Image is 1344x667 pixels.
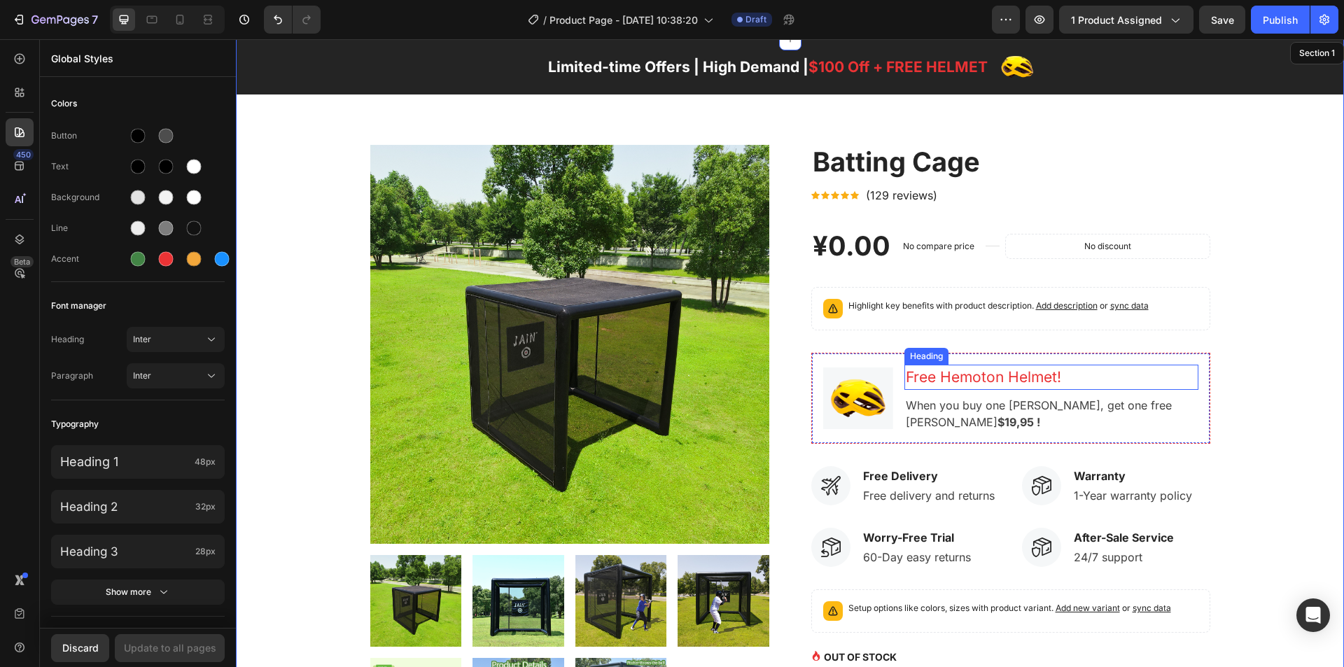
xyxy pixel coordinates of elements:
p: Free Delivery [627,428,759,445]
button: Save [1199,6,1245,34]
div: Update to all pages [124,640,216,655]
img: Alt Image [786,427,825,466]
div: Line [51,222,127,234]
span: sync data [897,563,935,574]
p: Worry-Free Trial [627,490,735,507]
button: Inter [127,327,225,352]
div: Show more [106,585,171,599]
span: Add new variant [820,563,884,574]
p: 7 [92,11,98,28]
div: Beta [10,256,34,267]
p: Setup options like colors, sizes with product variant. [612,562,935,576]
span: 48px [195,456,216,468]
div: Open Intercom Messenger [1296,598,1330,632]
div: Button [51,129,127,142]
h2: Batting Cage [575,106,974,141]
span: 32px [195,500,216,513]
p: Warranty [838,428,956,445]
p: Heading 2 [60,499,190,514]
div: Text [51,160,127,173]
strong: $19,95 ! [762,376,804,390]
button: Show more [51,580,225,605]
div: Background [51,191,127,204]
p: Heading 3 [60,544,190,559]
p: No discount [848,201,895,213]
span: Save [1211,14,1234,26]
span: Font manager [51,297,106,314]
p: Free delivery and returns [627,448,759,465]
span: Paragraph [51,370,127,382]
span: / [543,13,547,27]
div: 450 [13,149,34,160]
p: Heading 1 [60,454,189,470]
span: Draft [745,13,766,26]
p: No compare price [667,203,738,211]
p: OUT OF STOCK [588,610,661,625]
p: When you buy one [PERSON_NAME], get one free [PERSON_NAME] [670,358,961,391]
span: 28px [195,545,216,558]
p: After-Sale Service [838,490,938,507]
span: Heading [51,333,127,346]
img: Alt Image [575,489,615,528]
div: Discard [62,640,99,655]
div: Undo/Redo [264,6,321,34]
p: 24/7 support [838,510,938,526]
p: (129 reviews) [630,148,701,164]
div: Heading [671,311,710,323]
span: or [862,261,913,272]
button: Publish [1251,6,1310,34]
p: 60-Day easy returns [627,510,735,526]
span: Inter [133,333,204,346]
button: Inter [127,363,225,388]
p: 1-Year warranty policy [838,448,956,465]
span: or [884,563,935,574]
span: Colors [51,95,77,112]
img: Alt Image [575,427,615,466]
img: Alt Image [587,328,657,391]
span: Typography [51,416,99,433]
img: Alt Image [786,489,825,528]
div: Accent [51,253,127,265]
div: Section 1 [1060,8,1102,20]
span: 1 product assigned [1071,13,1162,27]
span: Inter [133,370,204,382]
span: Add description [800,261,862,272]
button: 7 [6,6,104,34]
button: Discard [51,634,109,662]
button: Update to all pages [115,634,225,662]
span: Product Page - [DATE] 10:38:20 [549,13,698,27]
div: ¥0.00 [575,188,656,225]
button: 1 product assigned [1059,6,1193,34]
p: Free Hemoton Helmet! [670,327,961,349]
span: sync data [874,261,913,272]
div: Publish [1263,13,1298,27]
iframe: Design area [236,39,1344,667]
p: Highlight key benefits with product description. [612,260,913,274]
p: Global Styles [51,51,225,66]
